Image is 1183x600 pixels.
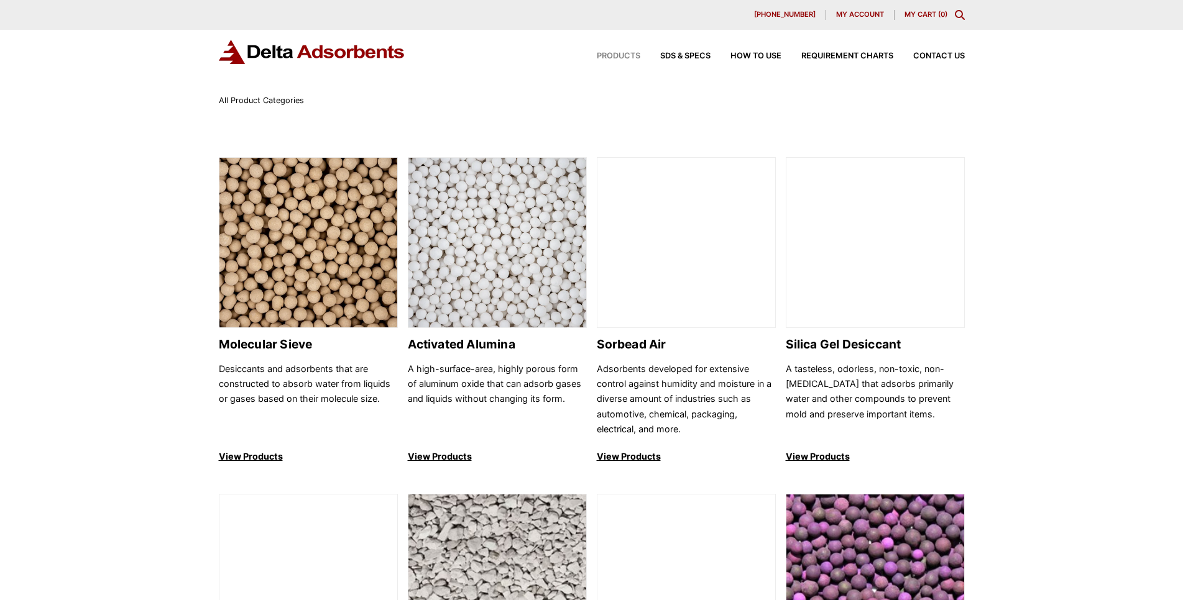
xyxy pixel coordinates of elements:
p: Desiccants and adsorbents that are constructed to absorb water from liquids or gases based on the... [219,361,398,437]
a: Products [577,52,640,60]
img: Activated Alumina [408,158,586,329]
p: A high-surface-area, highly porous form of aluminum oxide that can adsorb gases and liquids witho... [408,361,587,437]
p: A tasteless, odorless, non-toxic, non-[MEDICAL_DATA] that adsorbs primarily water and other compo... [786,361,965,437]
span: How to Use [730,52,781,60]
span: Contact Us [913,52,965,60]
img: Molecular Sieve [219,158,397,329]
span: My account [836,11,884,18]
span: 0 [941,10,945,19]
a: My account [826,10,895,20]
a: How to Use [711,52,781,60]
span: SDS & SPECS [660,52,711,60]
span: Products [597,52,640,60]
p: View Products [408,449,587,464]
p: View Products [597,449,776,464]
img: Delta Adsorbents [219,40,405,64]
a: Silica Gel Desiccant Silica Gel Desiccant A tasteless, odorless, non-toxic, non-[MEDICAL_DATA] th... [786,157,965,465]
h2: Silica Gel Desiccant [786,337,965,352]
h2: Molecular Sieve [219,337,398,352]
a: SDS & SPECS [640,52,711,60]
div: Toggle Modal Content [955,10,965,20]
a: Molecular Sieve Molecular Sieve Desiccants and adsorbents that are constructed to absorb water fr... [219,157,398,465]
a: Contact Us [893,52,965,60]
img: Sorbead Air [597,158,775,329]
a: Sorbead Air Sorbead Air Adsorbents developed for extensive control against humidity and moisture ... [597,157,776,465]
span: [PHONE_NUMBER] [754,11,816,18]
h2: Activated Alumina [408,337,587,352]
a: My Cart (0) [905,10,947,19]
a: Activated Alumina Activated Alumina A high-surface-area, highly porous form of aluminum oxide tha... [408,157,587,465]
h2: Sorbead Air [597,337,776,352]
p: View Products [786,449,965,464]
span: All Product Categories [219,96,304,105]
a: [PHONE_NUMBER] [744,10,826,20]
img: Silica Gel Desiccant [786,158,964,329]
a: Requirement Charts [781,52,893,60]
p: View Products [219,449,398,464]
span: Requirement Charts [801,52,893,60]
p: Adsorbents developed for extensive control against humidity and moisture in a diverse amount of i... [597,361,776,437]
